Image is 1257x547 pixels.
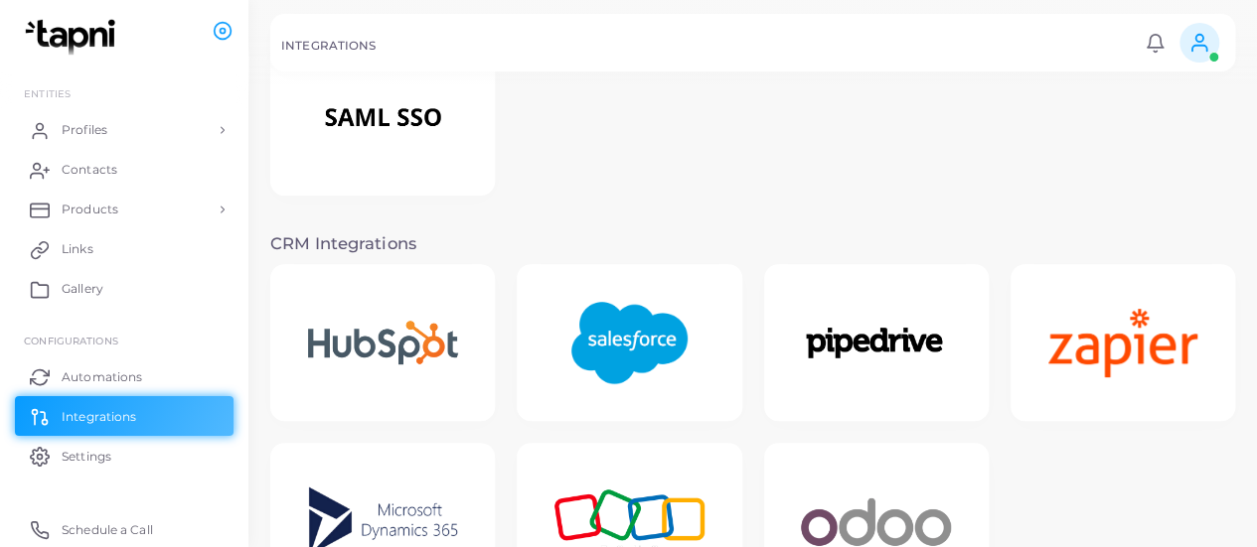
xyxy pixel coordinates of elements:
[287,300,479,385] img: Hubspot
[1026,288,1218,399] img: Zapier
[62,368,142,386] span: Automations
[15,396,234,436] a: Integrations
[18,19,128,56] img: logo
[15,269,234,309] a: Gallery
[270,234,1235,254] h3: CRM Integrations
[62,240,93,258] span: Links
[780,302,972,384] img: Pipedrive
[15,190,234,229] a: Products
[24,335,118,346] span: Configurations
[15,356,234,396] a: Automations
[15,110,234,150] a: Profiles
[62,201,118,218] span: Products
[24,87,71,99] span: ENTITIES
[62,121,107,139] span: Profiles
[15,229,234,269] a: Links
[62,161,117,179] span: Contacts
[287,77,479,158] img: SAML
[550,281,708,405] img: Salesforce
[62,448,111,466] span: Settings
[15,150,234,190] a: Contacts
[15,436,234,476] a: Settings
[281,39,376,53] h5: INTEGRATIONS
[62,408,136,426] span: Integrations
[62,280,103,298] span: Gallery
[62,521,153,539] span: Schedule a Call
